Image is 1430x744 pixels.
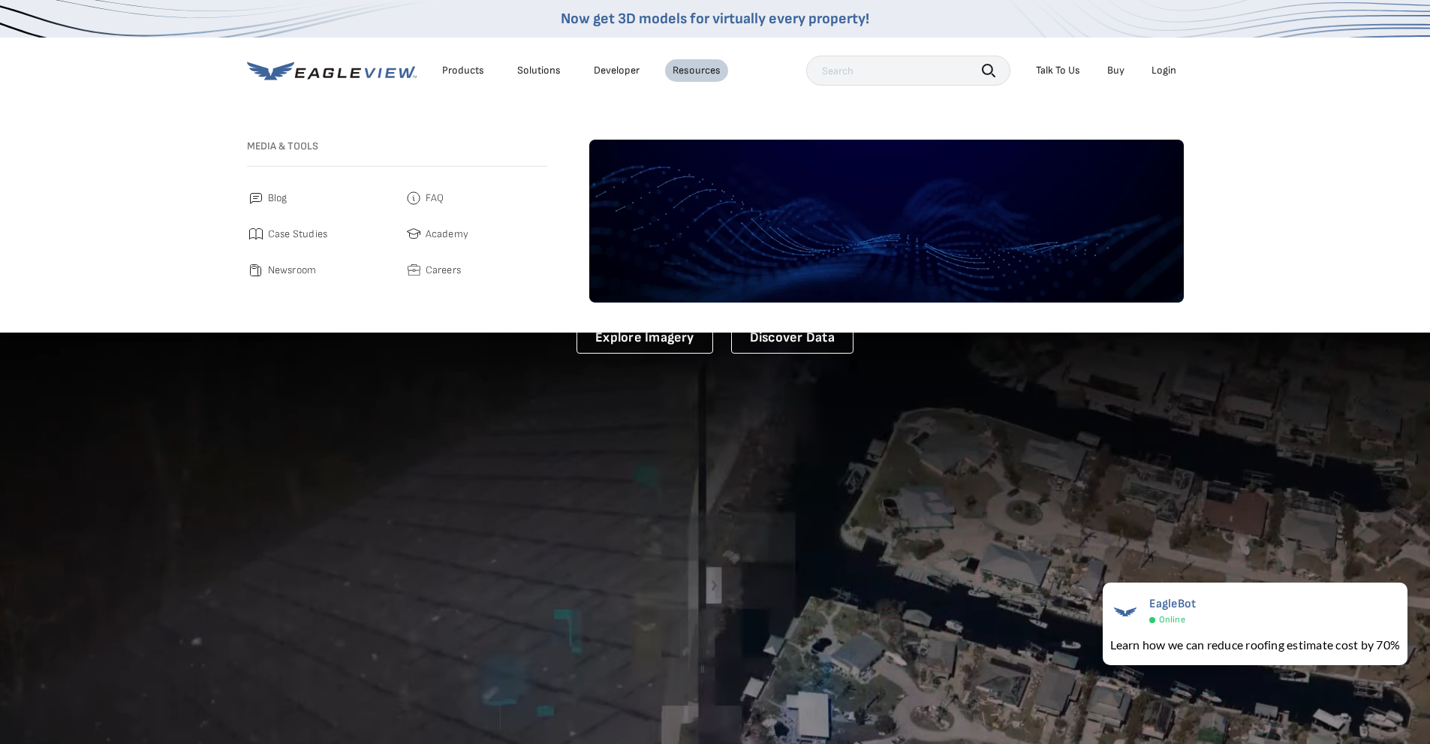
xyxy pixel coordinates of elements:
div: Learn how we can reduce roofing estimate cost by 70% [1110,636,1400,654]
div: Resources [673,64,721,77]
span: Blog [268,189,288,207]
a: Case Studies [247,225,390,243]
a: Buy [1107,64,1124,77]
img: faq.svg [405,189,423,207]
img: careers.svg [405,261,423,279]
img: default-image.webp [589,140,1184,303]
a: Newsroom [247,261,390,279]
a: Discover Data [731,323,853,354]
span: Academy [426,225,469,243]
a: Academy [405,225,547,243]
div: Solutions [517,64,561,77]
span: Case Studies [268,225,328,243]
img: academy.svg [405,225,423,243]
span: Careers [426,261,462,279]
span: Newsroom [268,261,317,279]
span: EagleBot [1149,597,1197,611]
img: blog.svg [247,189,265,207]
img: case_studies.svg [247,225,265,243]
a: Now get 3D models for virtually every property! [561,10,869,28]
a: Careers [405,261,547,279]
a: Explore Imagery [577,323,713,354]
span: FAQ [426,189,444,207]
span: Online [1159,614,1185,625]
img: EagleBot [1110,597,1140,627]
div: Login [1152,64,1176,77]
div: Talk To Us [1036,64,1080,77]
input: Search [806,56,1010,86]
div: Products [442,64,484,77]
a: Blog [247,189,390,207]
a: FAQ [405,189,547,207]
img: newsroom.svg [247,261,265,279]
a: Developer [594,64,640,77]
h3: Media & Tools [247,140,547,153]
